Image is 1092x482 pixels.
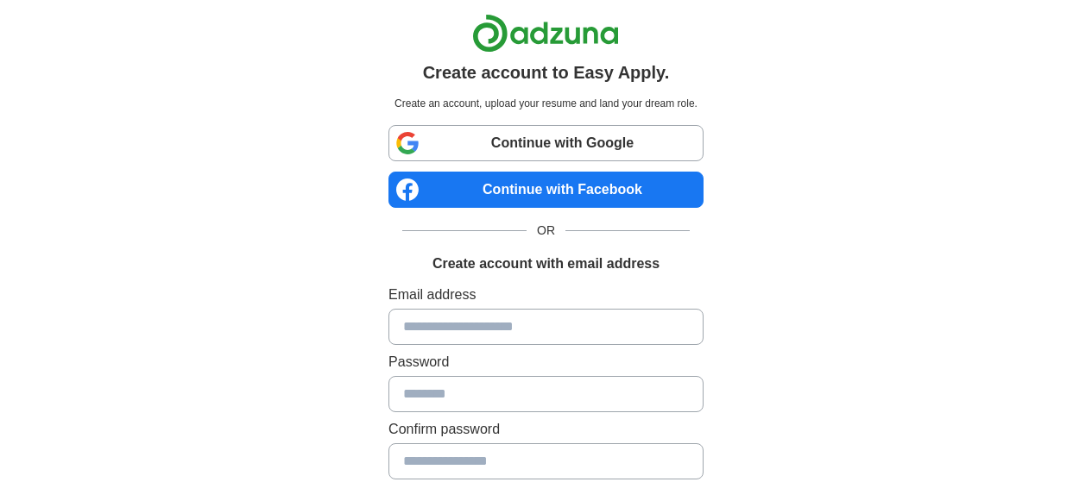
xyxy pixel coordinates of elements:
span: OR [527,222,565,240]
h1: Create account to Easy Apply. [423,59,670,85]
h1: Create account with email address [432,254,660,274]
p: Create an account, upload your resume and land your dream role. [392,96,700,111]
label: Confirm password [388,419,704,440]
a: Continue with Google [388,125,704,161]
label: Password [388,352,704,372]
img: Adzuna logo [472,14,619,53]
label: Email address [388,285,704,305]
a: Continue with Facebook [388,172,704,208]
